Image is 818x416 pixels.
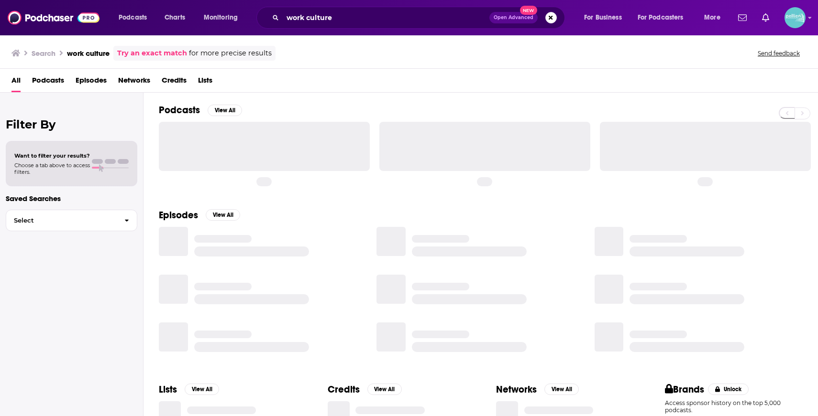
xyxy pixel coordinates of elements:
[6,217,117,224] span: Select
[494,15,533,20] span: Open Advanced
[118,73,150,92] a: Networks
[159,209,240,221] a: EpisodesView All
[577,10,634,25] button: open menu
[158,10,191,25] a: Charts
[14,152,90,159] span: Want to filter your results?
[496,384,579,395] a: NetworksView All
[159,384,177,395] h2: Lists
[198,73,212,92] a: Lists
[520,6,537,15] span: New
[638,11,684,24] span: For Podcasters
[8,9,99,27] img: Podchaser - Follow, Share and Rate Podcasts
[67,49,110,58] h3: work culture
[704,11,720,24] span: More
[665,399,803,414] p: Access sponsor history on the top 5,000 podcasts.
[162,73,187,92] a: Credits
[32,73,64,92] a: Podcasts
[697,10,732,25] button: open menu
[496,384,537,395] h2: Networks
[197,10,250,25] button: open menu
[165,11,185,24] span: Charts
[119,11,147,24] span: Podcasts
[159,209,198,221] h2: Episodes
[6,117,137,131] h2: Filter By
[112,10,159,25] button: open menu
[159,384,219,395] a: ListsView All
[117,48,187,59] a: Try an exact match
[489,12,538,23] button: Open AdvancedNew
[734,10,751,26] a: Show notifications dropdown
[328,384,402,395] a: CreditsView All
[159,104,200,116] h2: Podcasts
[584,11,622,24] span: For Business
[189,48,272,59] span: for more precise results
[785,7,806,28] span: Logged in as JessicaPellien
[785,7,806,28] img: User Profile
[32,49,55,58] h3: Search
[185,384,219,395] button: View All
[708,384,749,395] button: Unlock
[159,104,242,116] a: PodcastsView All
[544,384,579,395] button: View All
[6,194,137,203] p: Saved Searches
[665,384,705,395] h2: Brands
[76,73,107,92] a: Episodes
[208,105,242,116] button: View All
[14,162,90,175] span: Choose a tab above to access filters.
[755,49,803,57] button: Send feedback
[283,10,489,25] input: Search podcasts, credits, & more...
[206,209,240,221] button: View All
[265,7,574,29] div: Search podcasts, credits, & more...
[631,10,697,25] button: open menu
[785,7,806,28] button: Show profile menu
[328,384,360,395] h2: Credits
[367,384,402,395] button: View All
[11,73,21,92] a: All
[758,10,773,26] a: Show notifications dropdown
[204,11,238,24] span: Monitoring
[6,210,137,231] button: Select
